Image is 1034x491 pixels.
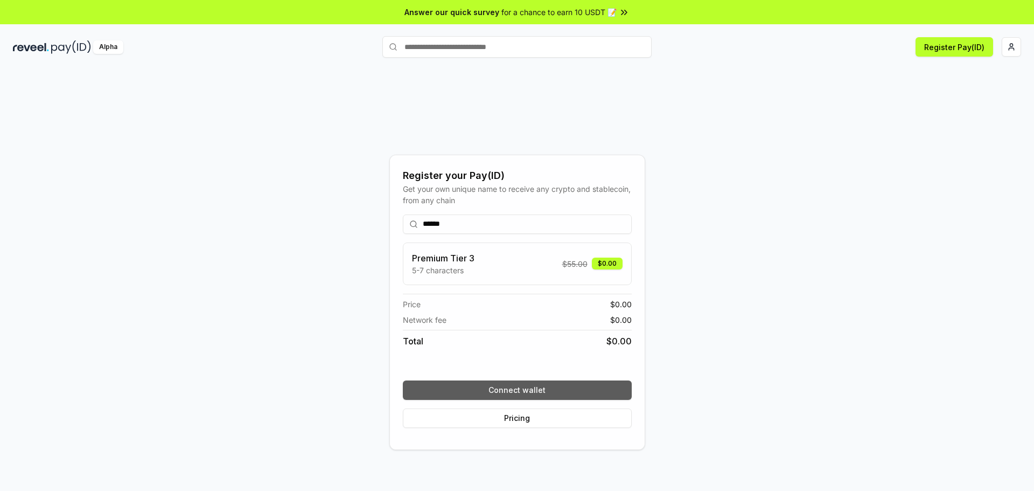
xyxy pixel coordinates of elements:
img: reveel_dark [13,40,49,54]
div: Alpha [93,40,123,54]
span: Answer our quick survey [404,6,499,18]
button: Pricing [403,409,632,428]
p: 5-7 characters [412,265,474,276]
span: Total [403,335,423,348]
div: Register your Pay(ID) [403,168,632,183]
span: Price [403,299,421,310]
img: pay_id [51,40,91,54]
h3: Premium Tier 3 [412,252,474,265]
span: $ 0.00 [610,314,632,326]
button: Connect wallet [403,381,632,400]
span: $ 0.00 [610,299,632,310]
span: Network fee [403,314,446,326]
button: Register Pay(ID) [916,37,993,57]
span: for a chance to earn 10 USDT 📝 [501,6,617,18]
div: Get your own unique name to receive any crypto and stablecoin, from any chain [403,183,632,206]
span: $ 55.00 [562,258,588,269]
div: $0.00 [592,258,623,269]
span: $ 0.00 [606,335,632,348]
